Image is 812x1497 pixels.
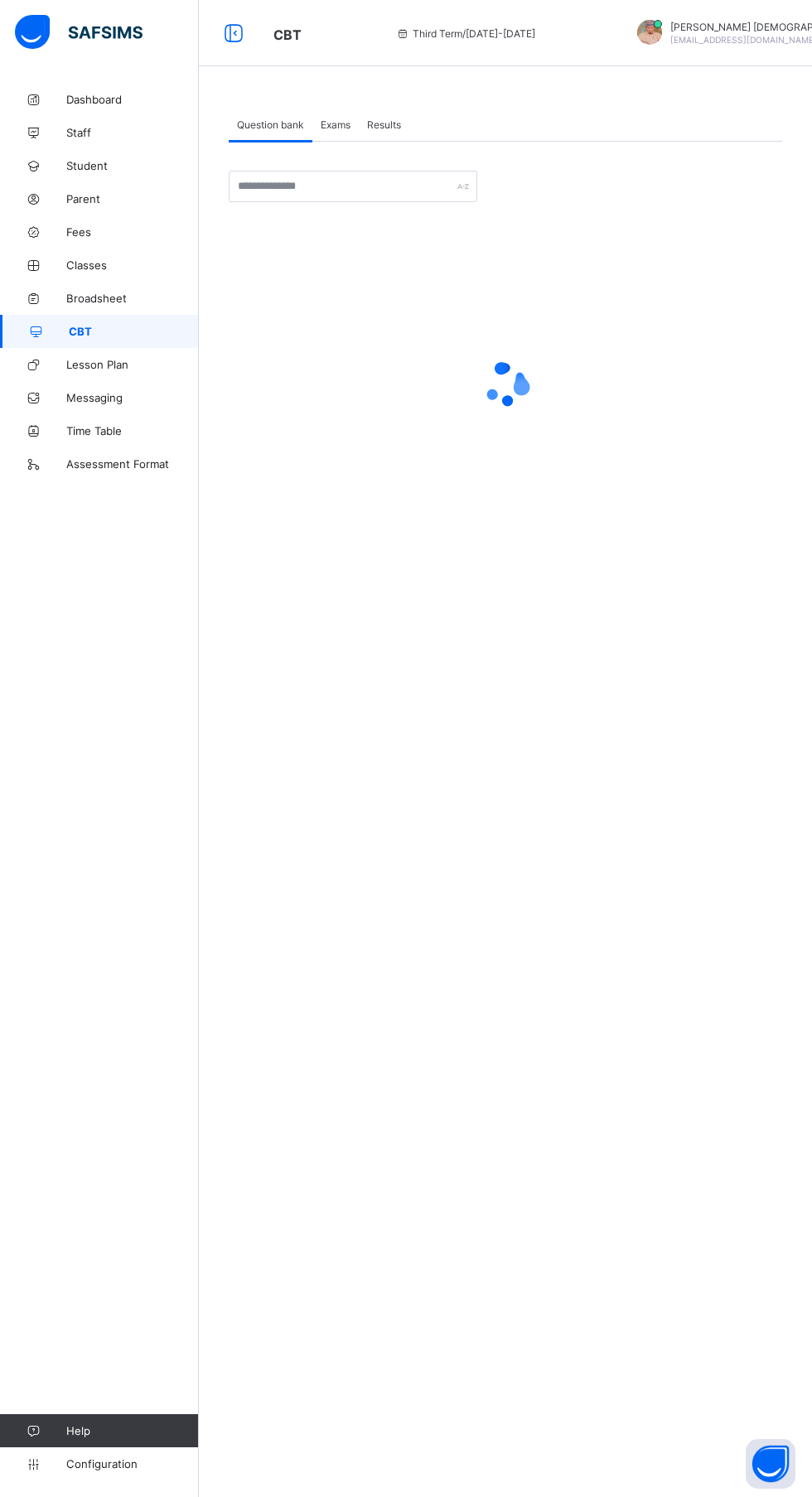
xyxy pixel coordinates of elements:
span: CBT [273,27,302,43]
span: Fees [66,225,199,239]
span: Staff [66,126,199,139]
span: Messaging [66,391,199,404]
span: Results [367,118,401,131]
button: Open asap [746,1439,795,1489]
span: Exams [321,118,350,131]
span: Lesson Plan [66,358,199,371]
span: Help [66,1424,198,1437]
span: Broadsheet [66,292,199,305]
img: safsims [15,15,143,50]
span: Question bank [237,118,304,131]
span: Time Table [66,424,199,437]
span: Parent [66,192,199,205]
span: session/term information [396,27,535,40]
span: Dashboard [66,93,199,106]
span: Configuration [66,1457,198,1470]
span: CBT [69,325,199,338]
span: Student [66,159,199,172]
span: Classes [66,258,199,272]
span: Assessment Format [66,457,199,471]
